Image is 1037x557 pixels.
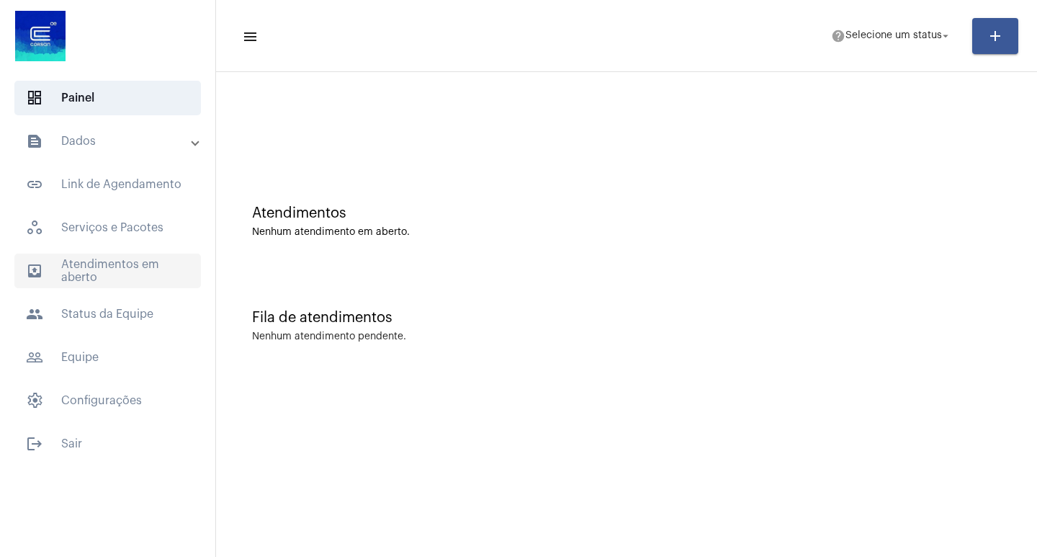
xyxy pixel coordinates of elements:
span: Selecione um status [845,31,942,41]
mat-icon: arrow_drop_down [939,30,952,43]
span: sidenav icon [26,392,43,409]
mat-icon: sidenav icon [26,176,43,193]
span: Painel [14,81,201,115]
span: Atendimentos em aberto [14,254,201,288]
span: sidenav icon [26,89,43,107]
mat-expansion-panel-header: sidenav iconDados [9,124,215,159]
span: Link de Agendamento [14,167,201,202]
span: Serviços e Pacotes [14,210,201,245]
mat-icon: sidenav icon [26,133,43,150]
mat-icon: sidenav icon [242,28,256,45]
span: Status da Equipe [14,297,201,331]
div: Nenhum atendimento pendente. [252,331,406,342]
mat-icon: sidenav icon [26,306,43,323]
span: Configurações [14,383,201,418]
button: Selecione um status [822,22,961,50]
mat-icon: add [987,27,1004,45]
div: Nenhum atendimento em aberto. [252,227,1001,238]
mat-panel-title: Dados [26,133,192,150]
span: sidenav icon [26,219,43,236]
div: Fila de atendimentos [252,310,1001,326]
div: Atendimentos [252,205,1001,221]
span: Sair [14,427,201,461]
mat-icon: help [831,29,845,43]
img: d4669ae0-8c07-2337-4f67-34b0df7f5ae4.jpeg [12,7,69,65]
span: Equipe [14,340,201,375]
mat-icon: sidenav icon [26,262,43,280]
mat-icon: sidenav icon [26,349,43,366]
mat-icon: sidenav icon [26,435,43,453]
